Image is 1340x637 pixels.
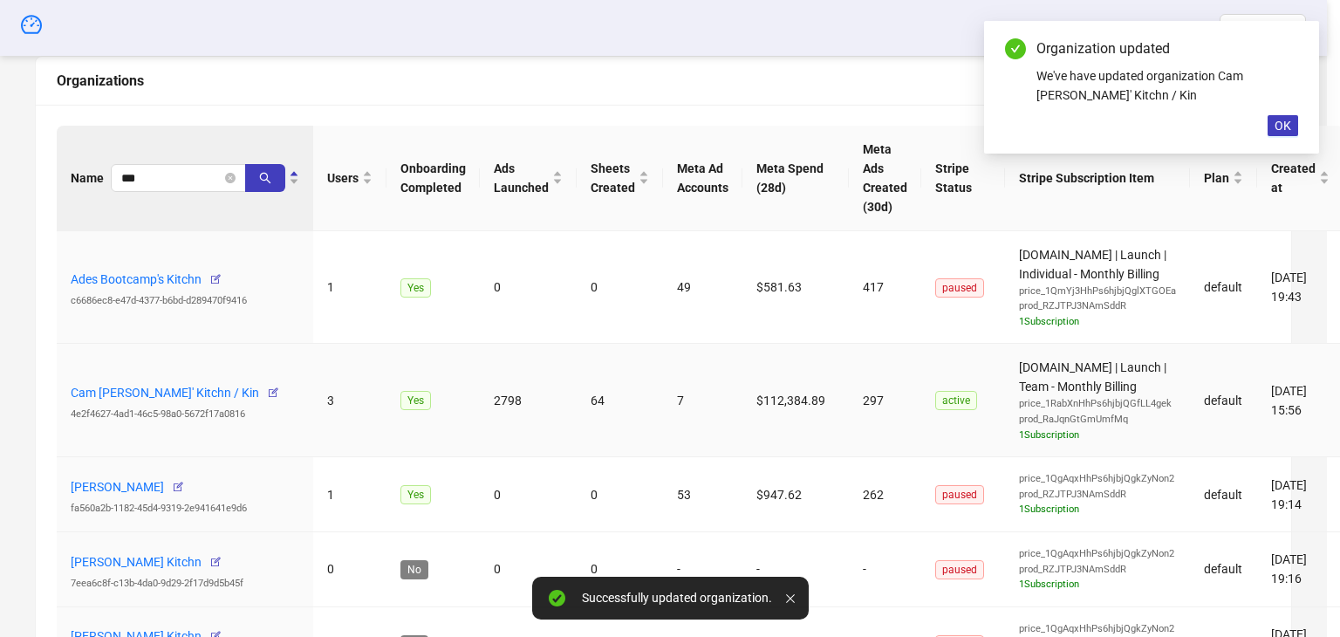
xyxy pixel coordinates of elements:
span: check-circle [1005,38,1026,59]
span: OK [1275,119,1291,133]
div: We've have updated organization Cam [PERSON_NAME]' Kitchn / Kin [1036,66,1298,105]
button: OK [1268,115,1298,136]
div: Organization updated [1036,38,1298,59]
a: Close [1279,38,1298,58]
